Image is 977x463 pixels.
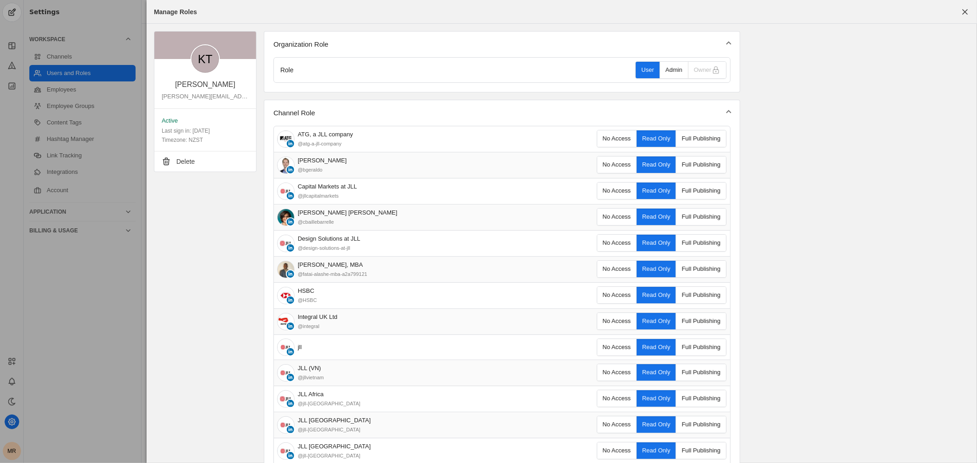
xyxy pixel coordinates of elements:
button: Read Only [637,156,676,173]
img: cache [278,287,294,304]
mat-panel-title: Organization Role [273,40,720,49]
button: Full Publishing [676,339,726,355]
div: Delete [176,157,195,166]
button: Admin [660,62,688,78]
span: No Access [597,339,636,355]
button: No Access [597,416,636,433]
button: No Access [597,156,636,173]
button: No Access [597,130,636,147]
div: Capital Markets at JLL​ [298,182,357,191]
img: cache [278,443,294,459]
div: JLL [GEOGRAPHIC_DATA] [298,442,371,451]
div: Manage Roles [154,7,197,16]
div: ATG, a JLL company [298,130,353,139]
button: Full Publishing [676,261,726,277]
div: Integral UK Ltd [298,312,338,322]
mat-expansion-panel-header: Channel Role [264,100,740,126]
button: Full Publishing [676,183,726,199]
span: No Access [597,209,636,225]
span: Read Only [637,130,676,147]
div: [PERSON_NAME] [298,156,347,165]
button: Read Only [637,235,676,251]
mat-panel-title: Channel Role [273,108,720,118]
button: Full Publishing [676,416,726,433]
div: [PERSON_NAME], MBA [298,260,367,269]
button: Read Only [637,313,676,329]
img: cache [278,157,294,173]
button: Read Only [637,416,676,433]
div: Admin [666,62,682,78]
div: cbaillebarrelle [298,217,397,226]
div: Owner [694,62,711,78]
div: jll [298,343,302,352]
div: JLL [GEOGRAPHIC_DATA] [298,416,371,425]
button: Read Only [637,339,676,355]
div: jllcapitalmarkets [298,191,357,200]
button: Read Only [637,442,676,459]
div: User [641,62,654,78]
img: cache [278,339,294,355]
button: Read Only [637,261,676,277]
span: Full Publishing [676,390,726,407]
span: Full Publishing [676,156,726,173]
div: atg-a-jll-company [298,139,353,148]
button: Full Publishing [676,442,726,459]
div: Organization Role [264,57,740,92]
div: JLL (VN) [298,364,324,373]
button: User [636,62,659,78]
div: Role [280,65,294,75]
div: JLL Africa [298,390,360,399]
button: Read Only [637,390,676,407]
button: No Access [597,183,636,199]
button: Read Only [637,364,676,381]
img: cache [278,131,294,147]
div: HSBC [298,296,317,305]
button: Full Publishing [676,209,726,225]
button: Read Only [637,183,676,199]
span: Full Publishing [676,313,726,329]
span: No Access [597,390,636,407]
img: cache [278,183,294,199]
button: Read Only [637,287,676,303]
button: No Access [597,261,636,277]
div: Design Solutions at JLL [298,234,360,243]
div: [PERSON_NAME] [PERSON_NAME] [298,208,397,217]
img: cache [278,391,294,407]
button: Full Publishing [676,364,726,381]
button: No Access [597,287,636,303]
div: jllvietnam [298,373,324,382]
img: cache [278,417,294,433]
div: Active [162,116,249,125]
button: No Access [597,235,636,251]
mat-expansion-panel-header: Organization Role [264,32,740,57]
button: No Access [597,313,636,329]
button: Full Publishing [676,130,726,147]
div: jll-belgium [298,425,371,434]
span: No Access [597,442,636,459]
img: cache [278,365,294,381]
button: Full Publishing [676,287,726,303]
span: No Access [597,364,636,381]
button: Owner [688,62,726,78]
